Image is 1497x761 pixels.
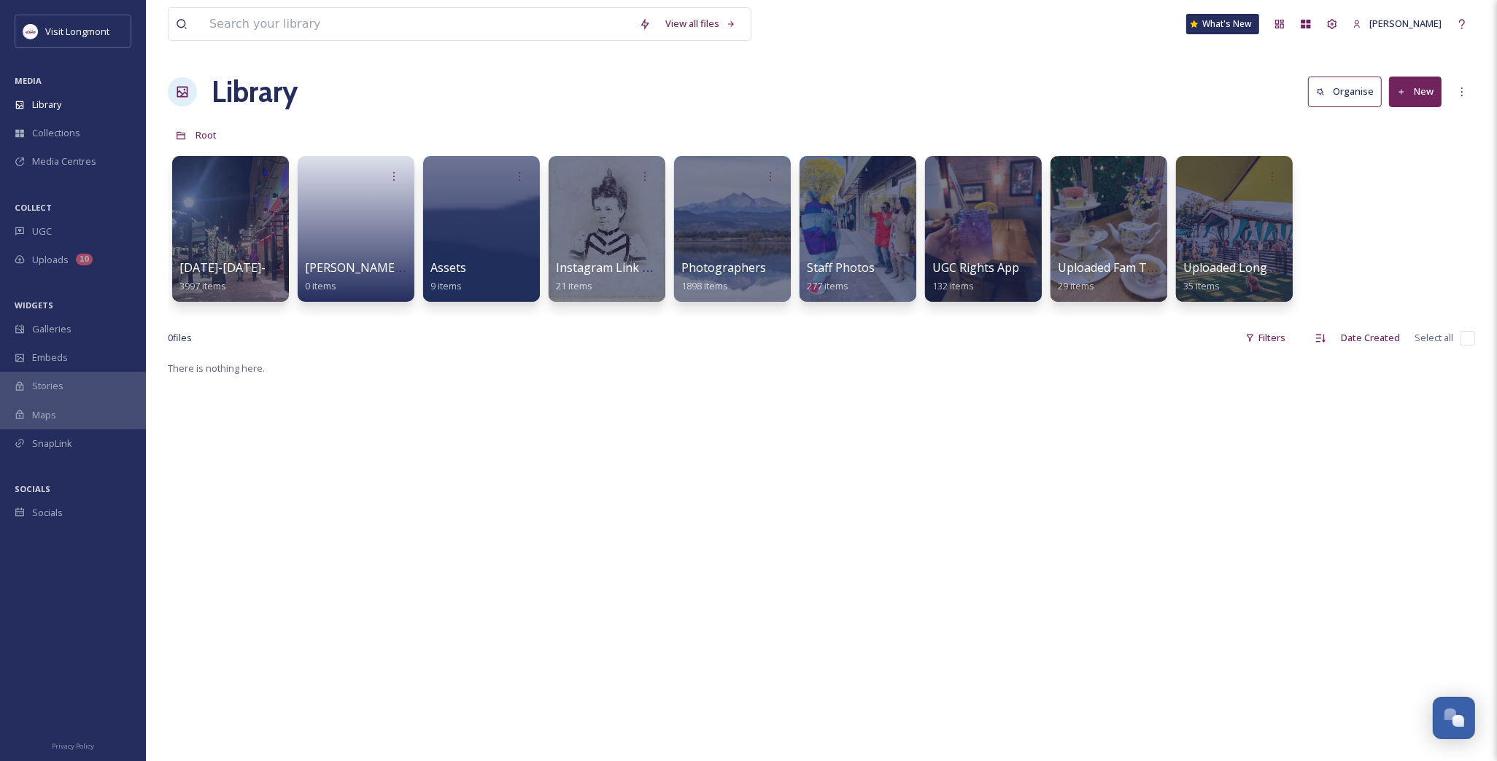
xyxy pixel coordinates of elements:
span: 9 items [430,279,462,292]
span: 277 items [807,279,848,292]
img: longmont.jpg [23,24,38,39]
span: Library [32,98,61,112]
span: [PERSON_NAME] [1369,17,1442,30]
a: Uploaded Longmont Photos35 items [1183,261,1339,292]
a: Library [212,70,298,114]
div: Date Created [1334,324,1407,352]
span: Assets [430,259,466,276]
span: WIDGETS [15,300,53,311]
button: Organise [1308,77,1382,106]
span: There is nothing here. [168,362,265,375]
button: New [1389,77,1442,106]
span: [DATE]-[DATE]-ugc-rights-approved [179,259,379,276]
a: Assets9 items [430,261,466,292]
div: Filters [1238,324,1293,352]
span: UGC [32,225,52,238]
div: 10 [76,254,93,265]
a: Privacy Policy [52,736,94,754]
span: Uploads [32,253,69,267]
span: SnapLink [32,437,72,450]
span: Photographers [681,259,766,276]
span: Stories [32,379,63,393]
span: Uploaded Longmont Photos [1183,259,1339,276]
span: Maps [32,408,56,422]
span: COLLECT [15,202,52,213]
a: [PERSON_NAME] Collective0 items [305,261,453,292]
span: UGC Rights Approved Content [932,259,1098,276]
a: [PERSON_NAME] [1345,9,1449,38]
span: 1898 items [681,279,728,292]
a: Uploaded Fam Tour Photos29 items [1058,261,1209,292]
span: 0 items [305,279,336,292]
span: Collections [32,126,80,140]
button: Open Chat [1433,697,1475,739]
span: SOCIALS [15,483,50,494]
a: View all files [658,9,743,38]
span: Embeds [32,351,68,364]
span: Galleries [32,322,71,336]
a: UGC Rights Approved Content132 items [932,261,1098,292]
input: Search your library [202,8,632,40]
span: 132 items [932,279,974,292]
a: Root [196,126,217,144]
span: 21 items [556,279,592,292]
span: Staff Photos [807,259,875,276]
span: Privacy Policy [52,741,94,751]
span: Visit Longmont [45,25,109,38]
span: Socials [32,506,63,520]
a: What's New [1186,14,1259,34]
a: Photographers1898 items [681,261,766,292]
span: 29 items [1058,279,1094,292]
span: MEDIA [15,75,42,86]
a: [DATE]-[DATE]-ugc-rights-approved3997 items [179,261,379,292]
span: [PERSON_NAME] Collective [305,259,453,276]
span: 0 file s [168,331,192,345]
span: Media Centres [32,155,96,168]
a: Staff Photos277 items [807,261,875,292]
span: 3997 items [179,279,226,292]
span: Select all [1415,331,1453,345]
span: Uploaded Fam Tour Photos [1058,259,1209,276]
a: Instagram Link Tree21 items [556,261,668,292]
span: Root [196,128,217,141]
span: 35 items [1183,279,1220,292]
span: Instagram Link Tree [556,259,668,276]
